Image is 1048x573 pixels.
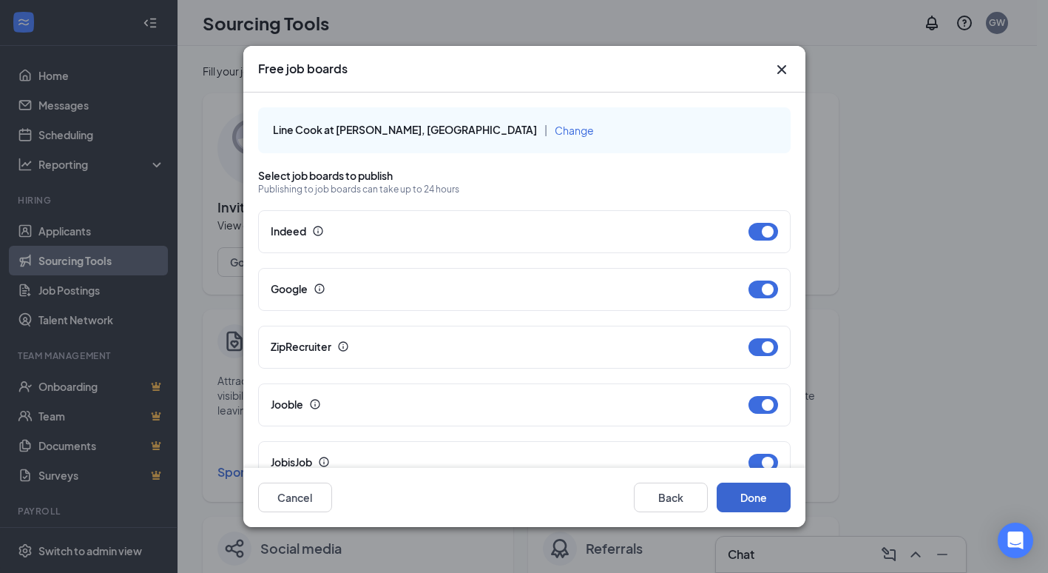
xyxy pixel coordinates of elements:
[271,223,725,239] div: Indeed
[318,456,330,468] svg: Info
[555,122,594,138] button: Change
[312,225,324,237] svg: Info
[314,283,325,295] svg: Info
[271,454,725,470] div: JobisJob
[271,281,725,297] div: Google
[273,122,537,138] span: Line Cook at [PERSON_NAME], [GEOGRAPHIC_DATA]
[337,341,349,352] svg: Info
[773,61,791,78] svg: Cross
[258,168,791,183] span: Select job boards to publish
[258,483,332,512] button: Cancel
[773,61,791,78] button: Close
[544,122,547,138] span: |
[634,483,708,512] button: Back
[717,483,791,512] button: Done
[258,183,791,195] p: Publishing to job boards can take up to 24 hours
[271,396,725,412] div: Jooble
[309,398,321,410] svg: Info
[998,523,1033,558] div: Open Intercom Messenger
[271,338,725,355] div: ZipRecruiter
[258,61,348,77] h3: Free job boards
[555,124,594,137] span: Change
